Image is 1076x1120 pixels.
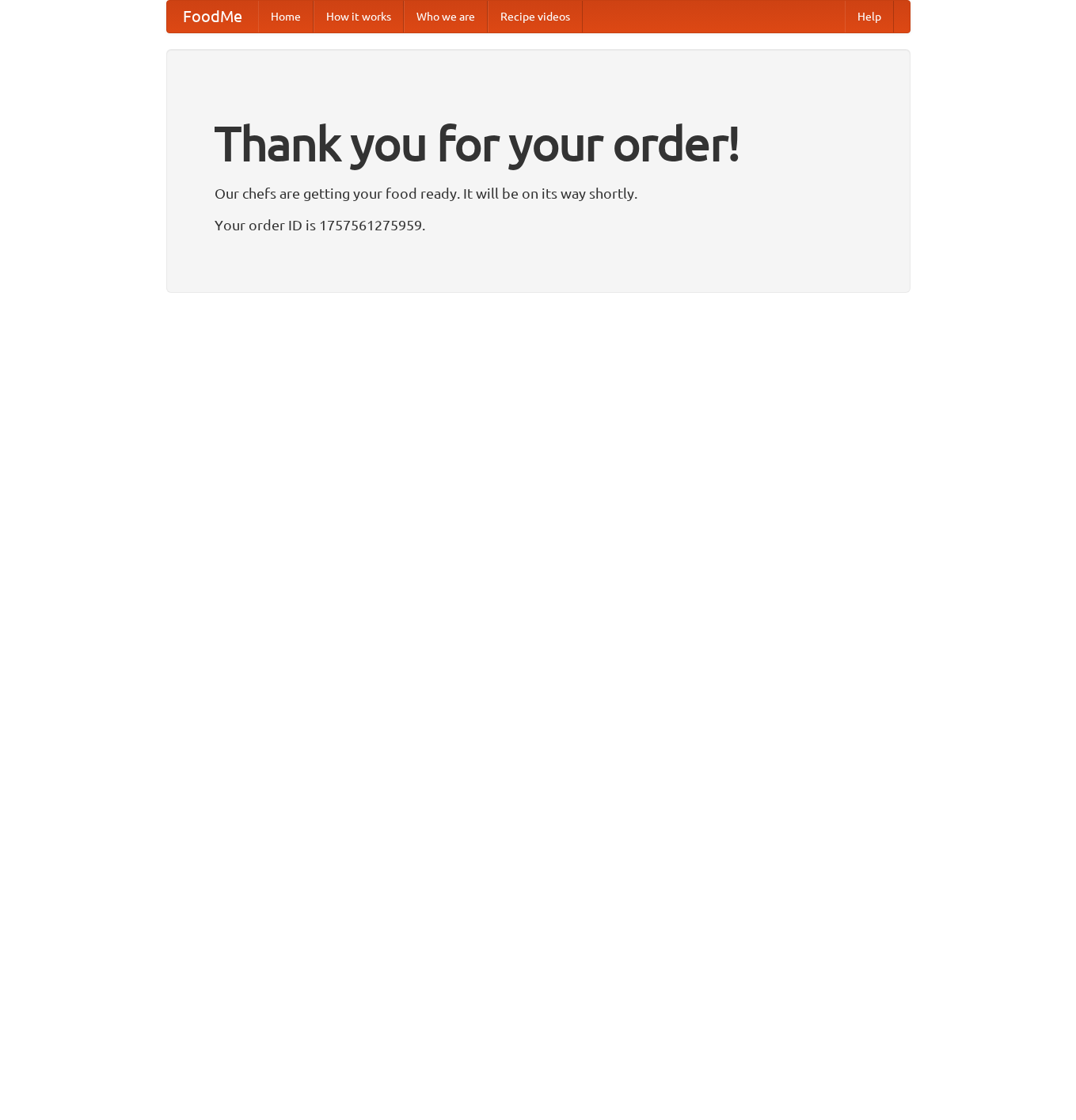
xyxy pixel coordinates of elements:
a: Help [845,1,894,32]
a: FoodMe [167,1,258,32]
a: Recipe videos [488,1,583,32]
p: Your order ID is 1757561275959. [215,213,862,237]
a: How it works [314,1,404,32]
p: Our chefs are getting your food ready. It will be on its way shortly. [215,181,862,205]
h1: Thank you for your order! [215,105,862,181]
a: Who we are [404,1,488,32]
a: Home [258,1,314,32]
